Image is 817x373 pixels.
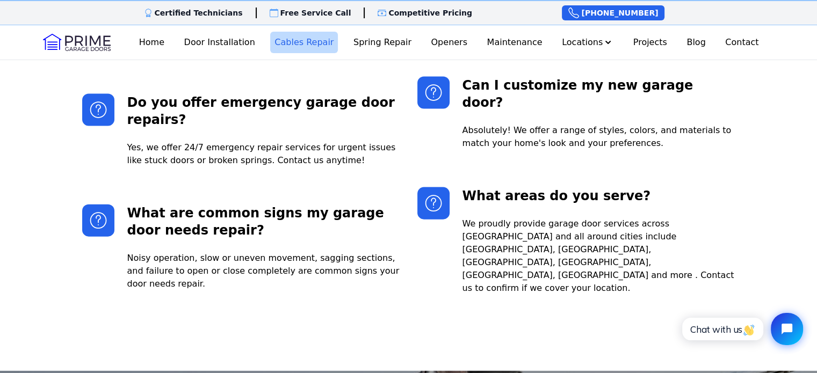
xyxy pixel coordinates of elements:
[135,32,169,53] a: Home
[127,141,400,167] p: Yes, we offer 24/7 emergency repair services for urgent issues like stuck doors or broken springs...
[43,34,111,51] img: Logo
[280,8,351,18] p: Free Service Call
[682,32,710,53] a: Blog
[721,32,763,53] a: Contact
[127,252,400,290] p: Noisy operation, slow or uneven movement, sagging sections, and failure to open or close complete...
[629,32,671,53] a: Projects
[127,94,400,128] h3: Do you offer emergency garage door repairs?
[426,32,472,53] a: Openers
[270,32,338,53] a: Cables Repair
[462,77,735,111] h3: Can I customize my new garage door?
[558,32,618,53] button: Locations
[127,204,400,239] h3: What are common signs my garage door needs repair?
[482,32,546,53] a: Maintenance
[155,8,243,18] p: Certified Technicians
[462,187,735,204] h3: What areas do you serve?
[388,8,472,18] p: Competitive Pricing
[180,32,259,53] a: Door Installation
[562,5,664,20] a: [PHONE_NUMBER]
[349,32,416,53] a: Spring Repair
[462,217,735,295] p: We proudly provide garage door services across [GEOGRAPHIC_DATA] and all around cities include [G...
[670,304,812,354] iframe: Tidio Chat
[462,124,735,150] p: Absolutely! We offer a range of styles, colors, and materials to match your home's look and your ...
